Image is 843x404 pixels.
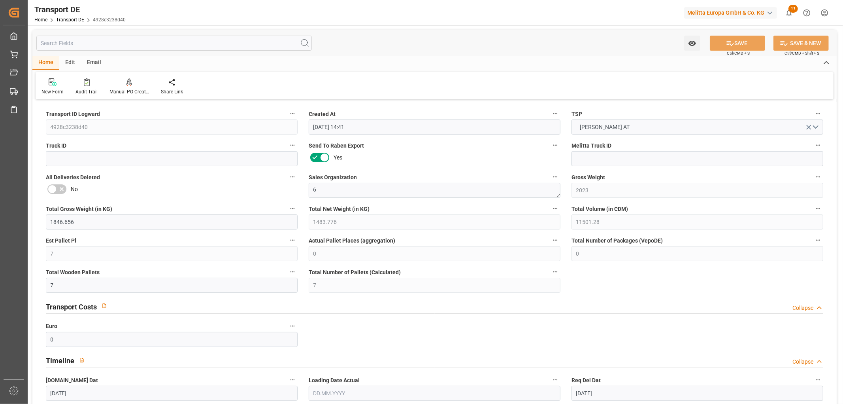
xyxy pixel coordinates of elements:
[287,267,298,277] button: Total Wooden Pallets
[97,298,112,313] button: View description
[287,140,298,150] button: Truck ID
[773,36,829,51] button: SAVE & NEW
[46,237,76,245] span: Est Pallet Pl
[684,7,777,19] div: Melitta Europa GmbH & Co. KG
[550,267,560,277] button: Total Number of Pallets (Calculated)
[309,173,357,182] span: Sales Organization
[550,108,560,119] button: Created At
[550,235,560,245] button: Actual Pallet Places (aggregation)
[309,205,370,213] span: Total Net Weight (in KG)
[309,142,364,150] span: Send To Raben Export
[56,17,84,23] a: Transport DE
[309,110,336,118] span: Created At
[710,36,765,51] button: SAVE
[813,235,823,245] button: Total Number of Packages (VepoDE)
[46,268,100,277] span: Total Wooden Pallets
[287,203,298,214] button: Total Gross Weight (in KG)
[792,304,813,312] div: Collapse
[287,375,298,385] button: [DOMAIN_NAME] Dat
[46,173,100,182] span: All Deliveries Deleted
[46,355,74,366] h2: Timeline
[571,142,611,150] span: Melitta Truck ID
[287,235,298,245] button: Est Pallet Pl
[46,386,298,401] input: DD.MM.YYYY
[550,172,560,182] button: Sales Organization
[34,4,126,15] div: Transport DE
[813,108,823,119] button: TSP
[309,268,401,277] span: Total Number of Pallets (Calculated)
[32,56,59,70] div: Home
[309,237,395,245] span: Actual Pallet Places (aggregation)
[792,358,813,366] div: Collapse
[46,376,98,385] span: [DOMAIN_NAME] Dat
[571,110,582,118] span: TSP
[571,119,823,135] button: open menu
[46,205,112,213] span: Total Gross Weight (in KG)
[287,108,298,119] button: Transport ID Logward
[788,5,798,13] span: 11
[684,5,780,20] button: Melitta Europa GmbH & Co. KG
[813,172,823,182] button: Gross Weight
[309,183,560,198] textarea: 6
[813,140,823,150] button: Melitta Truck ID
[36,36,312,51] input: Search Fields
[41,88,64,95] div: New Form
[727,50,750,56] span: Ctrl/CMD + S
[46,110,100,118] span: Transport ID Logward
[334,154,342,162] span: Yes
[287,321,298,331] button: Euro
[798,4,816,22] button: Help Center
[59,56,81,70] div: Edit
[785,50,819,56] span: Ctrl/CMD + Shift + S
[287,172,298,182] button: All Deliveries Deleted
[571,173,605,182] span: Gross Weight
[309,376,360,385] span: Loading Date Actual
[309,119,560,135] input: DD.MM.YYYY HH:MM
[161,88,183,95] div: Share Link
[576,123,634,131] span: [PERSON_NAME] AT
[34,17,47,23] a: Home
[813,375,823,385] button: Req Del Dat
[74,353,89,368] button: View description
[309,386,560,401] input: DD.MM.YYYY
[550,140,560,150] button: Send To Raben Export
[684,36,700,51] button: open menu
[550,375,560,385] button: Loading Date Actual
[46,302,97,312] h2: Transport Costs
[46,322,57,330] span: Euro
[813,203,823,214] button: Total Volume (in CDM)
[71,185,78,193] span: No
[81,56,107,70] div: Email
[109,88,149,95] div: Manual PO Creation
[75,88,98,95] div: Audit Trail
[571,237,663,245] span: Total Number of Packages (VepoDE)
[571,205,628,213] span: Total Volume (in CDM)
[550,203,560,214] button: Total Net Weight (in KG)
[46,142,66,150] span: Truck ID
[571,376,601,385] span: Req Del Dat
[571,386,823,401] input: DD.MM.YYYY
[780,4,798,22] button: show 11 new notifications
